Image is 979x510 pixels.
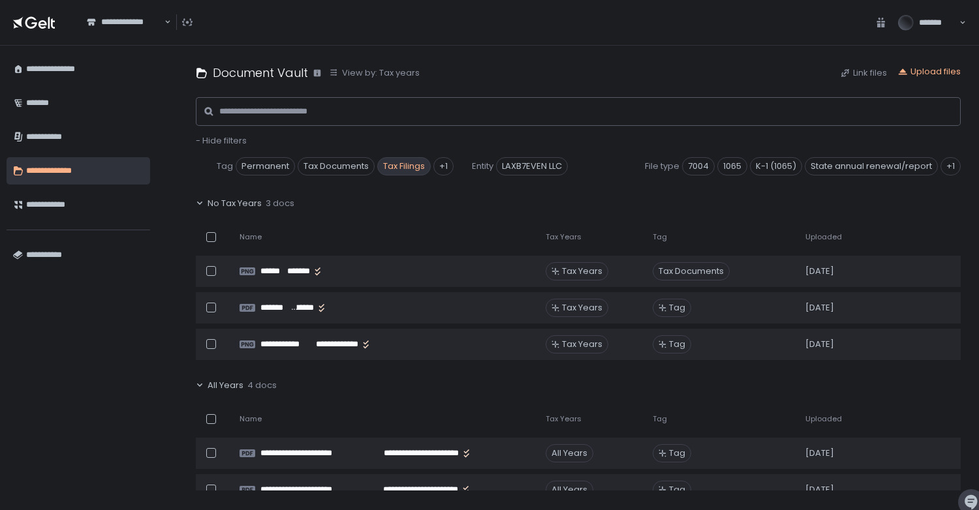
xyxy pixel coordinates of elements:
[208,198,262,209] span: No Tax Years
[546,444,593,462] div: All Years
[78,8,171,36] div: Search for option
[240,232,262,242] span: Name
[196,134,247,147] span: - Hide filters
[669,447,685,459] span: Tag
[247,380,277,391] span: 4 docs
[669,484,685,496] span: Tag
[805,232,842,242] span: Uploaded
[196,135,247,147] button: - Hide filters
[433,157,454,175] div: +1
[669,302,685,314] span: Tag
[562,338,602,350] span: Tax Years
[546,414,582,424] span: Tax Years
[750,157,802,175] span: K-1 (1065)
[897,66,961,78] button: Upload files
[329,67,420,79] button: View by: Tax years
[266,198,294,209] span: 3 docs
[562,265,602,277] span: Tax Years
[472,160,493,172] span: Entity
[669,338,685,350] span: Tag
[805,414,842,424] span: Uploaded
[240,414,262,424] span: Name
[653,262,730,280] span: Tax Documents
[298,157,375,175] span: Tax Documents
[377,157,431,175] span: Tax Filings
[805,447,834,459] span: [DATE]
[213,64,308,82] h1: Document Vault
[496,157,568,175] span: LAXB7EVEN LLC
[805,302,834,314] span: [DATE]
[208,380,243,391] span: All Years
[653,414,667,424] span: Tag
[645,160,679,172] span: File type
[236,157,295,175] span: Permanent
[805,484,834,496] span: [DATE]
[805,157,938,175] span: State annual renewal/report
[653,232,667,242] span: Tag
[717,157,747,175] span: 1065
[217,160,233,172] span: Tag
[562,302,602,314] span: Tax Years
[546,232,582,242] span: Tax Years
[805,265,834,277] span: [DATE]
[682,157,715,175] span: 7004
[805,338,834,350] span: [DATE]
[840,67,887,79] button: Link files
[940,157,961,175] div: +1
[546,481,593,499] div: All Years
